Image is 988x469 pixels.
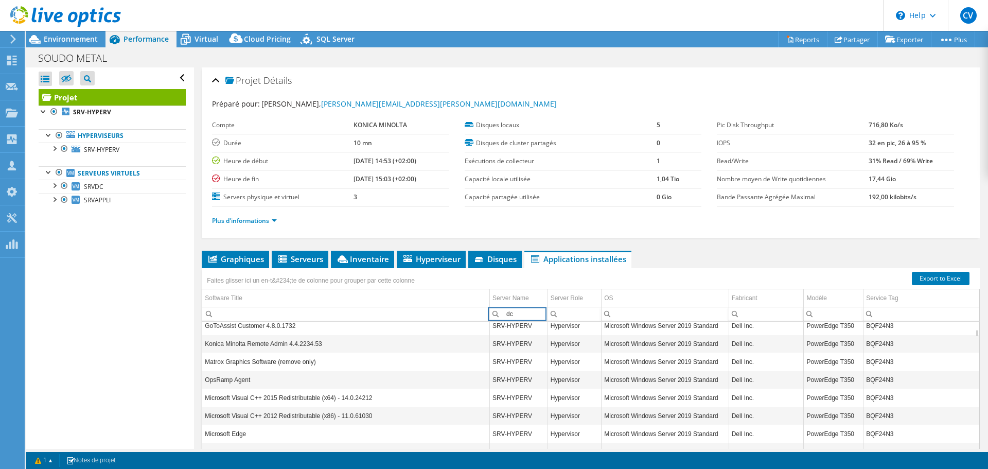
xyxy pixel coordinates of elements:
[212,156,353,166] label: Heure de début
[729,335,804,353] td: Column Fabricant, Value Dell Inc.
[336,254,389,264] span: Inventaire
[202,425,489,443] td: Column Software Title, Value Microsoft Edge
[39,106,186,119] a: SRV-HYPERV
[717,156,869,166] label: Read/Write
[877,31,931,47] a: Exporter
[202,353,489,371] td: Column Software Title, Value Matrox Graphics Software (remove only)
[602,289,729,307] td: OS Column
[465,192,657,202] label: Capacité partagée utilisée
[202,335,489,353] td: Column Software Title, Value Konica Minolta Remote Admin 4.4.2234.53
[39,166,186,180] a: Serveurs virtuels
[657,138,660,147] b: 0
[212,99,260,109] label: Préparé pour:
[354,175,416,183] b: [DATE] 15:03 (+02:00)
[39,129,186,143] a: Hyperviseurs
[657,193,672,201] b: 0 Gio
[548,389,602,407] td: Column Server Role, Value Hypervisor
[729,307,804,321] td: Column Fabricant, Filter cell
[202,407,489,425] td: Column Software Title, Value Microsoft Visual C++ 2012 Redistributable (x86) - 11.0.61030
[202,371,489,389] td: Column Software Title, Value OpsRamp Agent
[804,317,863,335] td: Column Modèle, Value PowerEdge T350
[202,289,489,307] td: Software Title Column
[548,307,602,321] td: Column Server Role, Filter cell
[548,317,602,335] td: Column Server Role, Value Hypervisor
[866,292,898,304] div: Service Tag
[729,443,804,461] td: Column Fabricant, Value Dell Inc.
[804,389,863,407] td: Column Modèle, Value PowerEdge T350
[489,389,548,407] td: Column Server Name, Value SRV-HYPERV
[863,307,979,321] td: Column Service Tag, Filter cell
[717,192,869,202] label: Bande Passante Agrégée Maximal
[732,292,757,304] div: Fabricant
[717,120,869,130] label: Pic Disk Throughput
[804,407,863,425] td: Column Modèle, Value PowerEdge T350
[863,371,979,389] td: Column Service Tag, Value BQF24N3
[84,196,111,204] span: SRVAPPLI
[806,292,826,304] div: Modèle
[602,307,729,321] td: Column OS, Filter cell
[869,193,916,201] b: 192,00 kilobits/s
[492,292,529,304] div: Server Name
[548,443,602,461] td: Column Server Role, Value Hypervisor
[827,31,878,47] a: Partager
[489,443,548,461] td: Column Server Name, Value SRV-HYPERV
[548,289,602,307] td: Server Role Column
[602,353,729,371] td: Column OS, Value Microsoft Windows Server 2019 Standard
[804,307,863,321] td: Column Modèle, Filter cell
[465,156,657,166] label: Exécutions de collecteur
[804,335,863,353] td: Column Modèle, Value PowerEdge T350
[212,192,353,202] label: Servers physique et virtuel
[205,292,242,304] div: Software Title
[778,31,827,47] a: Reports
[602,317,729,335] td: Column OS, Value Microsoft Windows Server 2019 Standard
[657,157,660,165] b: 1
[717,138,869,148] label: IOPS
[657,175,679,183] b: 1,04 Tio
[321,99,557,109] a: [PERSON_NAME][EMAIL_ADDRESS][PERSON_NAME][DOMAIN_NAME]
[489,425,548,443] td: Column Server Name, Value SRV-HYPERV
[354,193,357,201] b: 3
[729,371,804,389] td: Column Fabricant, Value Dell Inc.
[204,273,417,288] div: Faites glisser ici un en-t&#234;te de colonne pour grouper par cette colonne
[863,317,979,335] td: Column Service Tag, Value BQF24N3
[263,74,292,86] span: Détails
[931,31,975,47] a: Plus
[729,353,804,371] td: Column Fabricant, Value Dell Inc.
[316,34,355,44] span: SQL Server
[869,175,896,183] b: 17,44 Gio
[73,108,111,116] b: SRV-HYPERV
[84,145,119,154] span: SRV-HYPERV
[602,425,729,443] td: Column OS, Value Microsoft Windows Server 2019 Standard
[602,407,729,425] td: Column OS, Value Microsoft Windows Server 2019 Standard
[602,371,729,389] td: Column OS, Value Microsoft Windows Server 2019 Standard
[729,389,804,407] td: Column Fabricant, Value Dell Inc.
[960,7,977,24] span: CV
[869,138,926,147] b: 32 en pic, 26 à 95 %
[869,120,903,129] b: 716,80 Ko/s
[729,317,804,335] td: Column Fabricant, Value Dell Inc.
[465,174,657,184] label: Capacité locale utilisée
[202,317,489,335] td: Column Software Title, Value GoToAssist Customer 4.8.0.1732
[548,425,602,443] td: Column Server Role, Value Hypervisor
[729,289,804,307] td: Fabricant Column
[225,76,261,86] span: Projet
[863,353,979,371] td: Column Service Tag, Value BQF24N3
[123,34,169,44] span: Performance
[489,317,548,335] td: Column Server Name, Value SRV-HYPERV
[602,389,729,407] td: Column OS, Value Microsoft Windows Server 2019 Standard
[212,120,353,130] label: Compte
[244,34,291,44] span: Cloud Pricing
[212,216,277,225] a: Plus d'informations
[863,389,979,407] td: Column Service Tag, Value BQF24N3
[896,11,905,20] svg: \n
[207,254,264,264] span: Graphiques
[28,454,60,467] a: 1
[39,143,186,156] a: SRV-HYPERV
[489,353,548,371] td: Column Server Name, Value SRV-HYPERV
[202,307,489,321] td: Column Software Title, Filter cell
[465,138,657,148] label: Disques de cluster partagés
[354,157,416,165] b: [DATE] 14:53 (+02:00)
[354,138,372,147] b: 10 mn
[804,371,863,389] td: Column Modèle, Value PowerEdge T350
[548,353,602,371] td: Column Server Role, Value Hypervisor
